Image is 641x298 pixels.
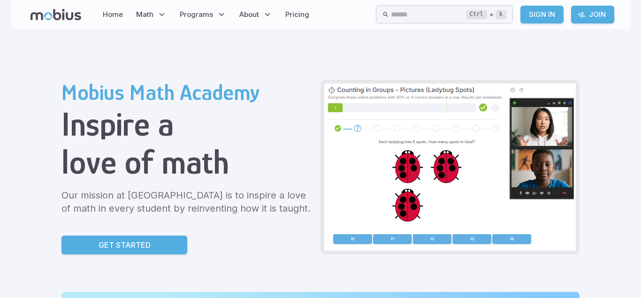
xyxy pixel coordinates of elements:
[282,4,312,25] a: Pricing
[61,143,313,181] h1: love of math
[136,9,153,20] span: Math
[520,6,564,23] a: Sign In
[496,10,506,19] kbd: k
[466,10,487,19] kbd: Ctrl
[239,9,259,20] span: About
[571,6,614,23] a: Join
[61,236,187,254] a: Get Started
[324,84,576,251] img: Grade 2 Class
[61,80,313,105] h2: Mobius Math Academy
[180,9,213,20] span: Programs
[61,189,313,215] p: Our mission at [GEOGRAPHIC_DATA] is to inspire a love of math in every student by reinventing how...
[466,9,506,20] div: +
[99,239,151,251] p: Get Started
[100,4,126,25] a: Home
[61,105,313,143] h1: Inspire a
